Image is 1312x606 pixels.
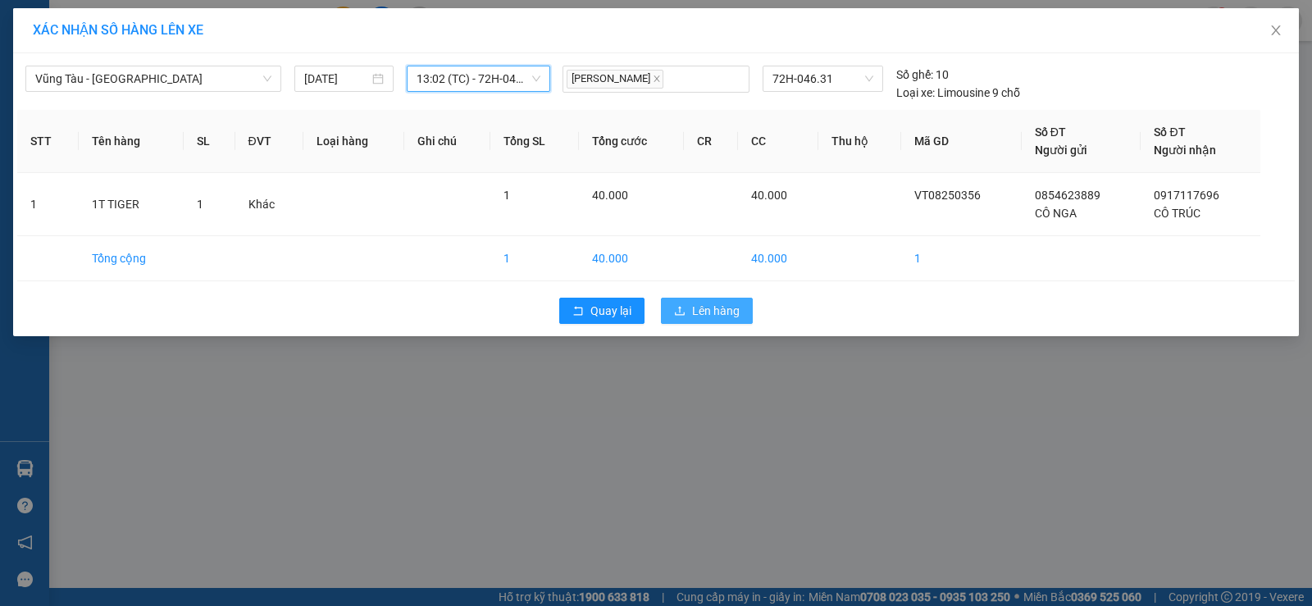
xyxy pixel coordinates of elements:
[79,173,184,236] td: 1T TIGER
[559,298,645,324] button: rollbackQuay lại
[33,22,203,38] span: XÁC NHẬN SỐ HÀNG LÊN XE
[914,189,981,202] span: VT08250356
[490,110,579,173] th: Tổng SL
[417,66,540,91] span: 13:02 (TC) - 72H-046.31
[738,110,819,173] th: CC
[684,110,737,173] th: CR
[304,70,369,88] input: 11/08/2025
[1154,207,1200,220] span: CÔ TRÚC
[1035,125,1066,139] span: Số ĐT
[590,302,631,320] span: Quay lại
[653,75,661,83] span: close
[235,173,303,236] td: Khác
[17,110,79,173] th: STT
[579,110,685,173] th: Tổng cước
[35,66,271,91] span: Vũng Tàu - Sân Bay
[490,236,579,281] td: 1
[1154,144,1216,157] span: Người nhận
[674,305,686,318] span: upload
[772,66,873,91] span: 72H-046.31
[1035,207,1077,220] span: CÔ NGA
[404,110,490,173] th: Ghi chú
[661,298,753,324] button: uploadLên hàng
[1269,24,1282,37] span: close
[1253,8,1299,54] button: Close
[567,70,663,89] span: [PERSON_NAME]
[751,189,787,202] span: 40.000
[896,66,949,84] div: 10
[184,110,235,173] th: SL
[901,110,1022,173] th: Mã GD
[896,84,935,102] span: Loại xe:
[572,305,584,318] span: rollback
[896,66,933,84] span: Số ghế:
[738,236,819,281] td: 40.000
[1154,125,1185,139] span: Số ĐT
[818,110,900,173] th: Thu hộ
[1035,144,1087,157] span: Người gửi
[17,173,79,236] td: 1
[79,236,184,281] td: Tổng cộng
[692,302,740,320] span: Lên hàng
[901,236,1022,281] td: 1
[1035,189,1100,202] span: 0854623889
[579,236,685,281] td: 40.000
[896,84,1020,102] div: Limousine 9 chỗ
[592,189,628,202] span: 40.000
[503,189,510,202] span: 1
[197,198,203,211] span: 1
[79,110,184,173] th: Tên hàng
[235,110,303,173] th: ĐVT
[303,110,405,173] th: Loại hàng
[1154,189,1219,202] span: 0917117696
